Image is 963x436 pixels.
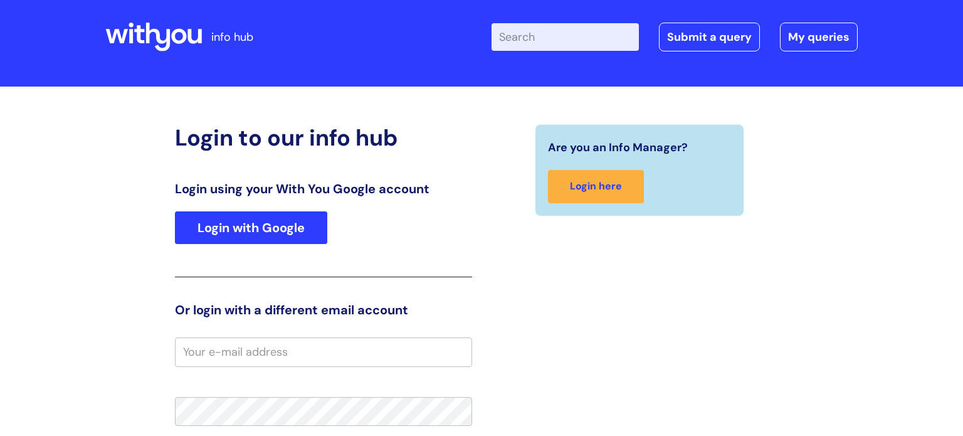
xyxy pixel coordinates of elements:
p: info hub [211,27,253,47]
input: Search [492,23,639,51]
a: Login with Google [175,211,327,244]
input: Your e-mail address [175,338,472,366]
h3: Login using your With You Google account [175,181,472,196]
a: Login here [548,170,644,203]
h3: Or login with a different email account [175,302,472,317]
a: My queries [780,23,858,51]
h2: Login to our info hub [175,124,472,151]
span: Are you an Info Manager? [548,137,688,157]
a: Submit a query [659,23,760,51]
